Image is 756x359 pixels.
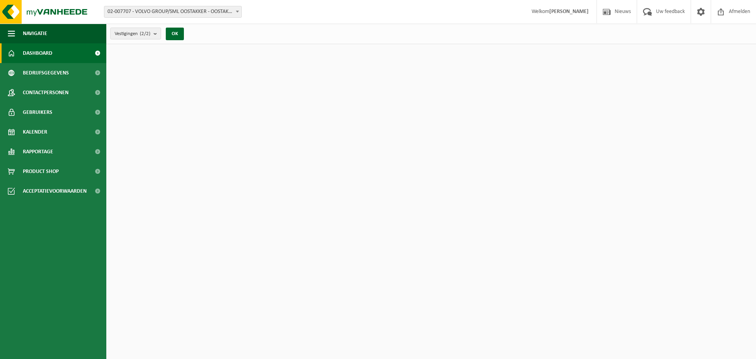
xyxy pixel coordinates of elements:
count: (2/2) [140,31,150,36]
span: Acceptatievoorwaarden [23,181,87,201]
span: Kalender [23,122,47,142]
span: Rapportage [23,142,53,162]
span: 02-007707 - VOLVO GROUP/SML OOSTAKKER - OOSTAKKER [104,6,242,18]
span: Dashboard [23,43,52,63]
span: Vestigingen [115,28,150,40]
span: Product Shop [23,162,59,181]
span: Gebruikers [23,102,52,122]
span: Contactpersonen [23,83,69,102]
span: Navigatie [23,24,47,43]
span: Bedrijfsgegevens [23,63,69,83]
button: Vestigingen(2/2) [110,28,161,39]
button: OK [166,28,184,40]
strong: [PERSON_NAME] [549,9,589,15]
span: 02-007707 - VOLVO GROUP/SML OOSTAKKER - OOSTAKKER [104,6,241,17]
